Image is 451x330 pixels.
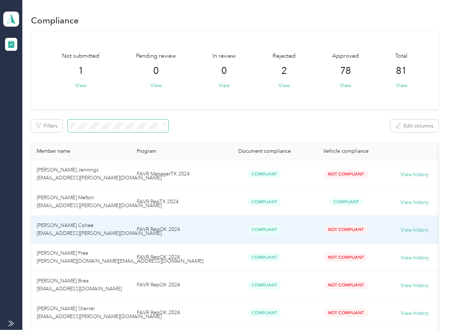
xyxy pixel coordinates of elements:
span: [PERSON_NAME] Free [PERSON_NAME][DOMAIN_NAME][EMAIL_ADDRESS][DOMAIN_NAME] [37,250,203,264]
button: View [340,82,351,89]
td: FAVR RepOK 2024 [131,216,224,244]
button: Filters [31,120,63,132]
span: Not Compliant [324,281,368,289]
button: View [75,82,86,89]
button: View history [401,254,429,262]
span: 0 [153,65,159,77]
button: View [396,82,407,89]
th: Program [131,142,224,160]
iframe: Everlance-gr Chat Button Frame [411,290,451,330]
button: View history [401,309,429,317]
span: [PERSON_NAME] Cohee [EMAIL_ADDRESS][PERSON_NAME][DOMAIN_NAME] [37,222,162,236]
div: Vehicle compliance [311,148,381,154]
td: FAVR RepOK 2024 [131,244,224,271]
span: Compliant [248,253,281,262]
span: Not Compliant [324,309,368,317]
button: View history [401,226,429,234]
span: Approved [332,52,359,61]
span: [PERSON_NAME] Jennings [EMAIL_ADDRESS][PERSON_NAME][DOMAIN_NAME] [37,167,162,181]
button: View [279,82,290,89]
span: Not Compliant [324,226,368,234]
button: View [150,82,162,89]
h1: Compliance [31,17,79,24]
td: FAVR RepOK 2024 [131,271,224,299]
span: Pending review [136,52,176,61]
button: View [219,82,230,89]
span: Total [396,52,408,61]
span: 0 [222,65,227,77]
span: [PERSON_NAME] Sherrer [EMAIL_ADDRESS][PERSON_NAME][DOMAIN_NAME] [37,306,162,320]
span: Compliant [248,226,281,234]
button: View history [401,282,429,290]
span: In review [213,52,236,61]
span: [PERSON_NAME] Brea [EMAIL_ADDRESS][DOMAIN_NAME] [37,278,122,292]
span: 2 [281,65,287,77]
span: Rejected [272,52,296,61]
div: Document compliance [230,148,300,154]
button: View history [401,199,429,206]
span: 78 [340,65,351,77]
button: Edit columns [391,120,439,132]
span: [PERSON_NAME] Melton [EMAIL_ADDRESS][PERSON_NAME][DOMAIN_NAME] [37,195,162,209]
span: 81 [396,65,407,77]
td: FAVR ManagerTX 2024 [131,160,224,188]
span: 1 [78,65,84,77]
span: Not Compliant [324,170,368,178]
td: FAVR RepOK 2024 [131,299,224,327]
span: Compliant [248,309,281,317]
span: Not submitted [62,52,99,61]
span: Compliant [248,170,281,178]
td: FAVR RepTX 2024 [131,188,224,216]
th: Member name [31,142,131,160]
span: Compliant [248,281,281,289]
button: View history [401,171,429,179]
span: Compliant [248,198,281,206]
span: Compliant [330,198,363,206]
span: Not Compliant [324,253,368,262]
